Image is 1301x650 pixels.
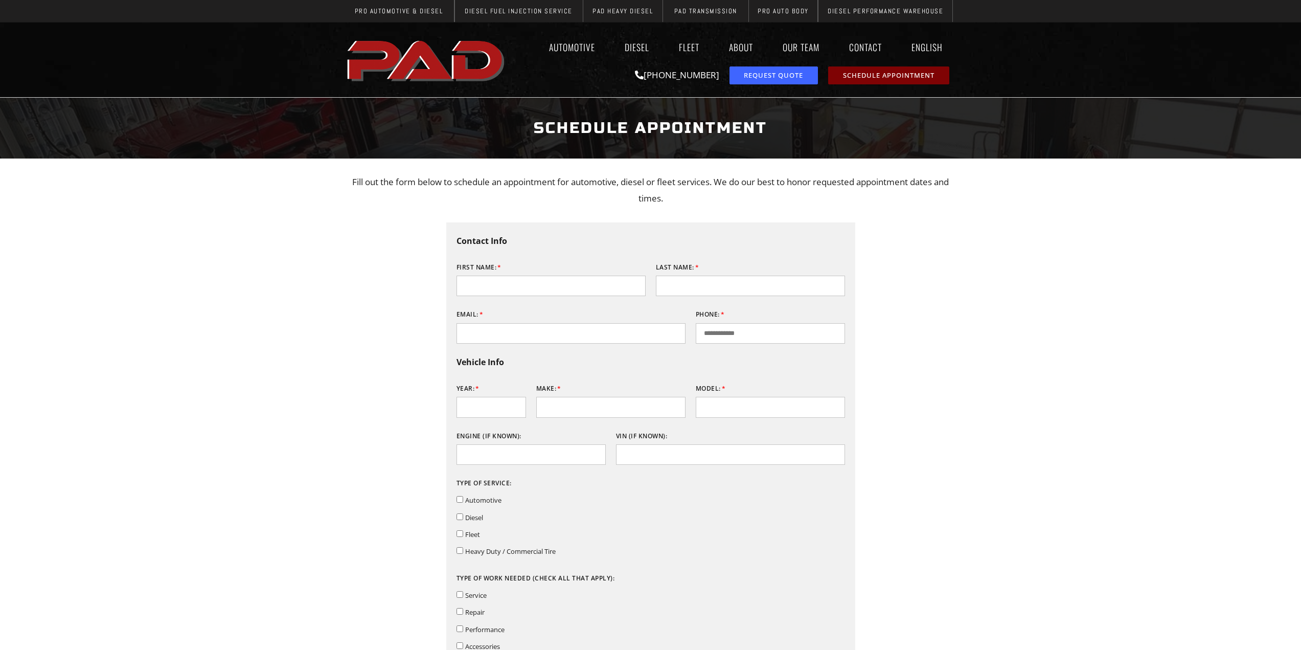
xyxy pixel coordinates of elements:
a: schedule repair or service appointment [828,66,949,84]
label: First Name: [457,259,501,276]
a: Our Team [773,35,829,59]
label: Automotive [465,496,501,505]
a: English [902,35,957,59]
a: Automotive [539,35,605,59]
label: Type of Service: [457,475,512,491]
a: Diesel [615,35,659,59]
nav: Menu [510,35,957,59]
label: Year: [457,380,480,397]
label: Last Name: [656,259,699,276]
a: Fleet [669,35,709,59]
a: request a service or repair quote [729,66,818,84]
label: Performance [465,625,505,634]
label: Model: [696,380,726,397]
span: Request Quote [744,72,803,79]
span: Diesel Performance Warehouse [828,8,943,14]
span: Pro Automotive & Diesel [355,8,443,14]
label: Email: [457,306,484,323]
a: [PHONE_NUMBER] [635,69,719,81]
b: Vehicle Info [457,356,504,368]
a: About [719,35,763,59]
label: Diesel [465,513,483,522]
span: PAD Heavy Diesel [592,8,653,14]
b: Contact Info [457,235,507,246]
span: Diesel Fuel Injection Service [465,8,573,14]
p: Fill out the form below to schedule an appointment for automotive, diesel or fleet services. We d... [349,174,952,207]
label: Engine (if known): [457,428,521,444]
span: Pro Auto Body [758,8,809,14]
h1: Schedule Appointment [349,109,952,147]
label: Repair [465,608,485,617]
span: PAD Transmission [674,8,737,14]
label: Service [465,591,487,600]
label: Heavy Duty / Commercial Tire [465,547,556,556]
a: Contact [839,35,892,59]
img: The image shows the word "PAD" in bold, red, uppercase letters with a slight shadow effect. [344,32,510,87]
label: Fleet [465,530,480,539]
a: pro automotive and diesel home page [344,32,510,87]
span: Schedule Appointment [843,72,934,79]
label: Phone: [696,306,725,323]
label: Make: [536,380,561,397]
label: Type of work needed (check all that apply): [457,570,615,587]
label: VIN (if known): [616,428,668,444]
